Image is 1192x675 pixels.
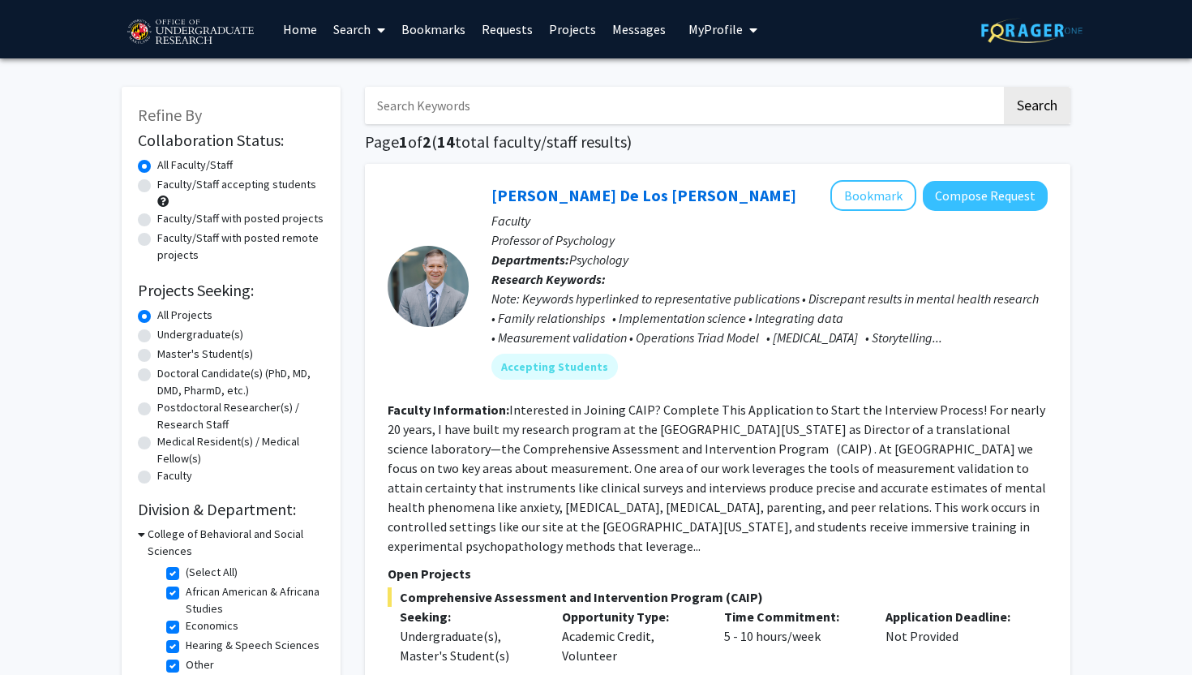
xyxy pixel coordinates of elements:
[422,131,431,152] span: 2
[550,607,712,665] div: Academic Credit, Volunteer
[923,181,1048,211] button: Compose Request to Andres De Los Reyes
[569,252,628,268] span: Psychology
[157,346,253,363] label: Master's Student(s)
[724,607,862,626] p: Time Commitment:
[712,607,874,665] div: 5 - 10 hours/week
[157,326,243,343] label: Undergraduate(s)
[157,157,233,174] label: All Faculty/Staff
[157,433,324,467] label: Medical Resident(s) / Medical Fellow(s)
[138,105,202,125] span: Refine By
[138,500,324,519] h2: Division & Department:
[491,271,606,287] b: Research Keywords:
[830,180,916,211] button: Add Andres De Los Reyes to Bookmarks
[400,626,538,665] div: Undergraduate(s), Master's Student(s)
[275,1,325,58] a: Home
[885,607,1023,626] p: Application Deadline:
[491,354,618,380] mat-chip: Accepting Students
[122,12,259,53] img: University of Maryland Logo
[138,281,324,300] h2: Projects Seeking:
[604,1,674,58] a: Messages
[388,402,509,418] b: Faculty Information:
[157,467,192,484] label: Faculty
[399,131,408,152] span: 1
[157,365,324,399] label: Doctoral Candidate(s) (PhD, MD, DMD, PharmD, etc.)
[388,587,1048,607] span: Comprehensive Assessment and Intervention Program (CAIP)
[365,132,1070,152] h1: Page of ( total faculty/staff results)
[365,87,1001,124] input: Search Keywords
[186,656,214,673] label: Other
[388,564,1048,583] p: Open Projects
[157,230,324,264] label: Faculty/Staff with posted remote projects
[437,131,455,152] span: 14
[186,583,320,617] label: African American & Africana Studies
[491,289,1048,347] div: Note: Keywords hyperlinked to representative publications • Discrepant results in mental health r...
[148,526,324,560] h3: College of Behavioral and Social Sciences
[1004,87,1070,124] button: Search
[491,252,569,268] b: Departments:
[157,307,212,324] label: All Projects
[474,1,541,58] a: Requests
[325,1,393,58] a: Search
[157,176,316,193] label: Faculty/Staff accepting students
[400,607,538,626] p: Seeking:
[186,617,238,634] label: Economics
[562,607,700,626] p: Opportunity Type:
[491,185,796,205] a: [PERSON_NAME] De Los [PERSON_NAME]
[981,18,1083,43] img: ForagerOne Logo
[388,402,1046,554] fg-read-more: Interested in Joining CAIP? Complete This Application to Start the Interview Process! For nearly ...
[491,211,1048,230] p: Faculty
[873,607,1035,665] div: Not Provided
[186,564,238,581] label: (Select All)
[393,1,474,58] a: Bookmarks
[186,637,319,654] label: Hearing & Speech Sciences
[688,21,743,37] span: My Profile
[491,230,1048,250] p: Professor of Psychology
[138,131,324,150] h2: Collaboration Status:
[157,210,324,227] label: Faculty/Staff with posted projects
[541,1,604,58] a: Projects
[12,602,69,663] iframe: Chat
[157,399,324,433] label: Postdoctoral Researcher(s) / Research Staff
